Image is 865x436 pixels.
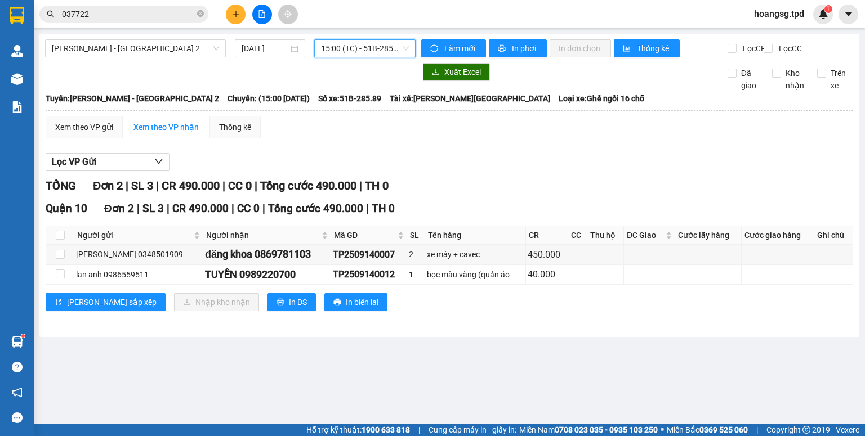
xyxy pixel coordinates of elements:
[55,121,113,133] div: Xem theo VP gửi
[407,226,425,245] th: SL
[421,39,486,57] button: syncLàm mới
[174,293,259,311] button: downloadNhập kho nhận
[756,424,758,436] span: |
[46,153,170,171] button: Lọc VP Gửi
[205,267,329,282] div: TUYỀN 0989220700
[93,179,123,192] span: Đơn 2
[742,226,814,245] th: Cước giao hàng
[614,39,680,57] button: bar-chartThống kê
[699,425,748,434] strong: 0369 525 060
[667,424,748,436] span: Miền Bắc
[555,425,658,434] strong: 0708 023 035 - 0935 103 250
[844,9,854,19] span: caret-down
[781,67,809,92] span: Kho nhận
[418,424,420,436] span: |
[802,426,810,434] span: copyright
[839,5,858,24] button: caret-down
[205,246,329,262] div: đăng khoa 0869781103
[430,44,440,53] span: sync
[46,202,87,215] span: Quận 10
[559,92,644,105] span: Loại xe: Ghế ngồi 16 chỗ
[46,179,76,192] span: TỔNG
[637,42,671,55] span: Thống kê
[774,42,804,55] span: Lọc CC
[62,8,195,20] input: Tìm tên, số ĐT hoặc mã đơn
[826,5,830,13] span: 1
[826,67,854,92] span: Trên xe
[359,179,362,192] span: |
[197,9,204,20] span: close-circle
[226,5,246,24] button: plus
[131,179,153,192] span: SL 3
[444,66,481,78] span: Xuất Excel
[423,63,490,81] button: downloadXuất Excel
[306,424,410,436] span: Hỗ trợ kỹ thuật:
[156,179,159,192] span: |
[76,268,201,281] div: lan anh 0986559511
[289,296,307,308] span: In DS
[427,268,524,281] div: bọc màu vàng (quần áo
[277,298,284,307] span: printer
[11,45,23,57] img: warehouse-icon
[528,248,567,262] div: 450.000
[268,202,363,215] span: Tổng cước 490.000
[10,7,24,24] img: logo-vxr
[219,121,251,133] div: Thống kê
[372,202,395,215] span: TH 0
[278,5,298,24] button: aim
[526,226,569,245] th: CR
[12,387,23,398] span: notification
[331,245,408,264] td: TP2509140007
[242,42,288,55] input: 14/09/2025
[333,248,405,262] div: TP2509140007
[409,248,422,260] div: 2
[52,40,219,57] span: Phương Lâm - Sài Gòn 2
[324,293,387,311] button: printerIn biên lai
[528,267,567,281] div: 40.000
[228,92,310,105] span: Chuyến: (15:00 [DATE])
[365,179,389,192] span: TH 0
[197,10,204,17] span: close-circle
[258,10,266,18] span: file-add
[737,67,764,92] span: Đã giao
[675,226,742,245] th: Cước lấy hàng
[133,121,199,133] div: Xem theo VP nhận
[429,424,516,436] span: Cung cấp máy in - giấy in:
[237,202,260,215] span: CC 0
[623,44,632,53] span: bar-chart
[738,42,768,55] span: Lọc CR
[432,68,440,77] span: download
[126,179,128,192] span: |
[228,179,252,192] span: CC 0
[550,39,611,57] button: In đơn chọn
[12,362,23,372] span: question-circle
[489,39,547,57] button: printerIn phơi
[284,10,292,18] span: aim
[425,226,526,245] th: Tên hàng
[512,42,538,55] span: In phơi
[409,268,422,281] div: 1
[627,229,663,241] span: ĐC Giao
[47,10,55,18] span: search
[444,42,477,55] span: Làm mới
[334,229,396,241] span: Mã GD
[519,424,658,436] span: Miền Nam
[77,229,191,241] span: Người gửi
[104,202,134,215] span: Đơn 2
[814,226,853,245] th: Ghi chú
[21,334,25,338] sup: 1
[167,202,170,215] span: |
[366,202,369,215] span: |
[231,202,234,215] span: |
[260,179,356,192] span: Tổng cước 490.000
[587,226,624,245] th: Thu hộ
[498,44,507,53] span: printer
[46,94,219,103] b: Tuyến: [PERSON_NAME] - [GEOGRAPHIC_DATA] 2
[142,202,164,215] span: SL 3
[331,265,408,285] td: TP2509140012
[362,425,410,434] strong: 1900 633 818
[333,267,405,281] div: TP2509140012
[318,92,381,105] span: Số xe: 51B-285.89
[76,248,201,260] div: [PERSON_NAME] 0348501909
[222,179,225,192] span: |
